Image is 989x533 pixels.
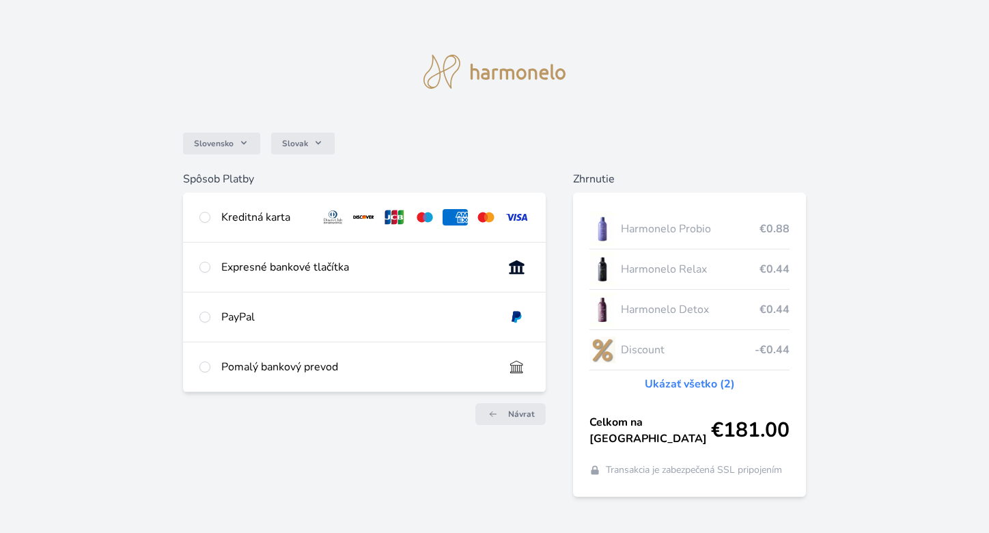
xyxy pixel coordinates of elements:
[760,301,790,318] span: €0.44
[760,221,790,237] span: €0.88
[183,133,260,154] button: Slovensko
[645,376,735,392] a: Ukázať všetko (2)
[589,212,615,246] img: CLEAN_PROBIO_se_stinem_x-lo.jpg
[475,403,546,425] a: Návrat
[183,171,546,187] h6: Spôsob Platby
[194,138,234,149] span: Slovensko
[504,259,529,275] img: onlineBanking_SK.svg
[711,418,790,443] span: €181.00
[221,359,493,375] div: Pomalý bankový prevod
[221,259,493,275] div: Expresné bankové tlačítka
[351,209,376,225] img: discover.svg
[589,292,615,327] img: DETOX_se_stinem_x-lo.jpg
[621,342,755,358] span: Discount
[504,359,529,375] img: bankTransfer_IBAN.svg
[271,133,335,154] button: Slovak
[443,209,468,225] img: amex.svg
[423,55,566,89] img: logo.svg
[589,252,615,286] img: CLEAN_RELAX_se_stinem_x-lo.jpg
[413,209,438,225] img: maestro.svg
[760,261,790,277] span: €0.44
[504,209,529,225] img: visa.svg
[282,138,308,149] span: Slovak
[320,209,346,225] img: diners.svg
[504,309,529,325] img: paypal.svg
[621,261,760,277] span: Harmonelo Relax
[382,209,407,225] img: jcb.svg
[755,342,790,358] span: -€0.44
[606,463,782,477] span: Transakcia je zabezpečená SSL pripojením
[621,301,760,318] span: Harmonelo Detox
[221,309,493,325] div: PayPal
[621,221,760,237] span: Harmonelo Probio
[589,333,615,367] img: discount-lo.png
[221,209,309,225] div: Kreditná karta
[573,171,806,187] h6: Zhrnutie
[589,414,711,447] span: Celkom na [GEOGRAPHIC_DATA]
[508,409,535,420] span: Návrat
[473,209,499,225] img: mc.svg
